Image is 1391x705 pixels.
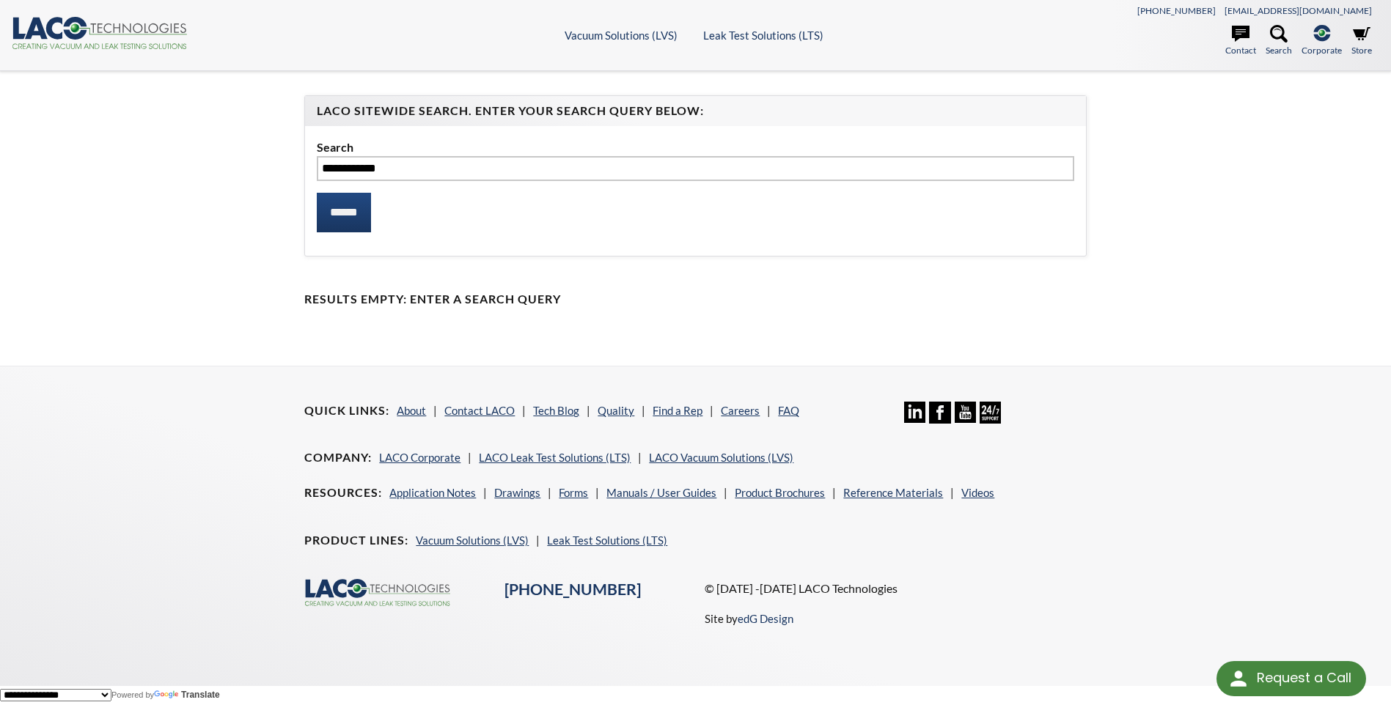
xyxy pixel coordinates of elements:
[1225,25,1256,57] a: Contact
[479,451,631,464] a: LACO Leak Test Solutions (LTS)
[703,29,823,42] a: Leak Test Solutions (LTS)
[304,292,1086,307] h4: Results Empty: Enter a Search Query
[416,534,529,547] a: Vacuum Solutions (LVS)
[154,690,181,700] img: Google Translate
[1302,43,1342,57] span: Corporate
[1227,667,1250,690] img: round button
[444,404,515,417] a: Contact LACO
[735,486,825,499] a: Product Brochures
[606,486,716,499] a: Manuals / User Guides
[1225,5,1372,16] a: [EMAIL_ADDRESS][DOMAIN_NAME]
[533,404,579,417] a: Tech Blog
[653,404,702,417] a: Find a Rep
[738,612,793,625] a: edG Design
[304,403,389,418] h4: Quick Links
[721,404,760,417] a: Careers
[304,485,382,501] h4: Resources
[1257,661,1351,695] div: Request a Call
[980,402,1001,423] img: 24/7 Support Icon
[154,690,220,700] a: Translate
[1137,5,1216,16] a: [PHONE_NUMBER]
[980,413,1001,426] a: 24/7 Support
[379,451,460,464] a: LACO Corporate
[649,451,793,464] a: LACO Vacuum Solutions (LVS)
[1351,25,1372,57] a: Store
[317,103,1073,119] h4: LACO Sitewide Search. Enter your Search Query Below:
[559,486,588,499] a: Forms
[598,404,634,417] a: Quality
[397,404,426,417] a: About
[304,533,408,548] h4: Product Lines
[304,450,372,465] h4: Company
[504,580,641,599] a: [PHONE_NUMBER]
[317,138,1073,157] label: Search
[1266,25,1292,57] a: Search
[961,486,994,499] a: Videos
[705,610,793,627] p: Site by
[843,486,943,499] a: Reference Materials
[778,404,799,417] a: FAQ
[494,486,540,499] a: Drawings
[547,534,667,547] a: Leak Test Solutions (LTS)
[565,29,678,42] a: Vacuum Solutions (LVS)
[705,579,1087,598] p: © [DATE] -[DATE] LACO Technologies
[389,486,476,499] a: Application Notes
[1216,661,1366,696] div: Request a Call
